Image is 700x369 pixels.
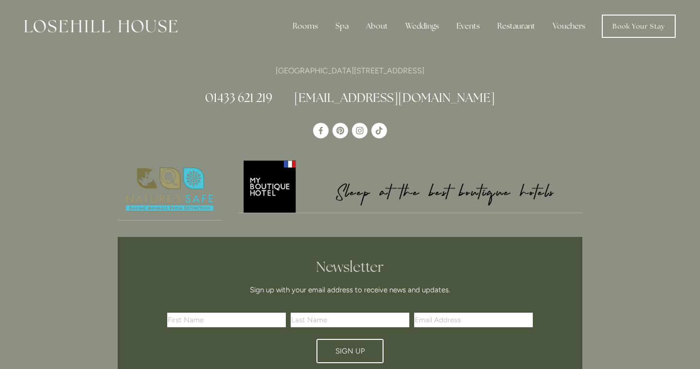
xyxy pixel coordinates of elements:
[371,123,387,138] a: TikTok
[313,123,329,138] a: Losehill House Hotel & Spa
[171,284,529,296] p: Sign up with your email address to receive news and updates.
[352,123,367,138] a: Instagram
[398,17,447,36] div: Weddings
[291,313,409,327] input: Last Name
[335,347,365,355] span: Sign Up
[24,20,177,33] img: Losehill House
[171,258,529,276] h2: Newsletter
[238,159,583,213] img: My Boutique Hotel - Logo
[414,313,533,327] input: Email Address
[118,64,582,77] p: [GEOGRAPHIC_DATA][STREET_ADDRESS]
[490,17,543,36] div: Restaurant
[545,17,593,36] a: Vouchers
[285,17,326,36] div: Rooms
[205,90,272,105] a: 01433 621 219
[316,339,384,363] button: Sign Up
[328,17,356,36] div: Spa
[118,159,222,220] a: Nature's Safe - Logo
[449,17,488,36] div: Events
[167,313,286,327] input: First Name
[118,159,222,220] img: Nature's Safe - Logo
[358,17,396,36] div: About
[294,90,495,105] a: [EMAIL_ADDRESS][DOMAIN_NAME]
[602,15,676,38] a: Book Your Stay
[332,123,348,138] a: Pinterest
